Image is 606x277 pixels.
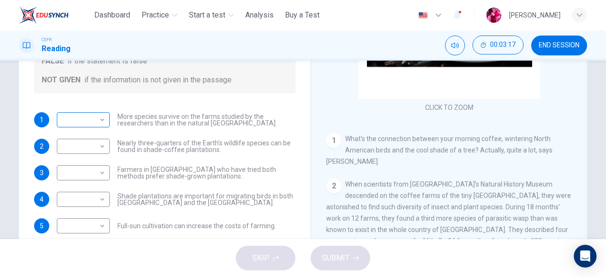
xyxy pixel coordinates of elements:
[490,41,516,49] span: 00:03:17
[245,9,274,21] span: Analysis
[40,116,44,123] span: 1
[19,6,90,25] a: ELTC logo
[42,43,71,54] h1: Reading
[40,196,44,203] span: 4
[326,180,571,256] span: When scientists from [GEOGRAPHIC_DATA]’s Natural History Museum descended on the coffee farms of ...
[42,36,52,43] span: CEFR
[84,74,232,86] span: if the information is not given in the passage
[185,7,238,24] button: Start a test
[40,143,44,150] span: 2
[326,133,341,148] div: 1
[189,9,225,21] span: Start a test
[117,113,295,126] span: More species survive on the farms studied by the researchers than in the natural [GEOGRAPHIC_DATA].
[539,42,579,49] span: END SESSION
[326,179,341,194] div: 2
[509,9,561,21] div: [PERSON_NAME]
[68,55,147,67] span: if the statement is false
[531,36,587,55] button: END SESSION
[445,36,465,55] div: Mute
[40,223,44,229] span: 5
[472,36,524,54] button: 00:03:17
[138,7,181,24] button: Practice
[40,170,44,176] span: 3
[117,193,295,206] span: Shade plantations are important for migrating birds in both [GEOGRAPHIC_DATA] and the [GEOGRAPHIC...
[142,9,169,21] span: Practice
[42,55,64,67] span: FALSE
[281,7,323,24] button: Buy a Test
[117,223,276,229] span: Full-sun cultivation can increase the costs of farming.
[574,245,597,268] div: Open Intercom Messenger
[486,8,501,23] img: Profile picture
[326,135,553,165] span: What's the connection between your morning coffee, wintering North American birds and the cool sh...
[90,7,134,24] button: Dashboard
[417,12,429,19] img: en
[42,74,80,86] span: NOT GIVEN
[94,9,130,21] span: Dashboard
[472,36,524,55] div: Hide
[19,6,69,25] img: ELTC logo
[117,140,295,153] span: Nearly three-quarters of the Earth's wildlife species can be found in shade-coffee plantations.
[241,7,277,24] button: Analysis
[117,166,295,179] span: Farmers in [GEOGRAPHIC_DATA] who have tried both methods prefer shade-grown plantations.
[285,9,320,21] span: Buy a Test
